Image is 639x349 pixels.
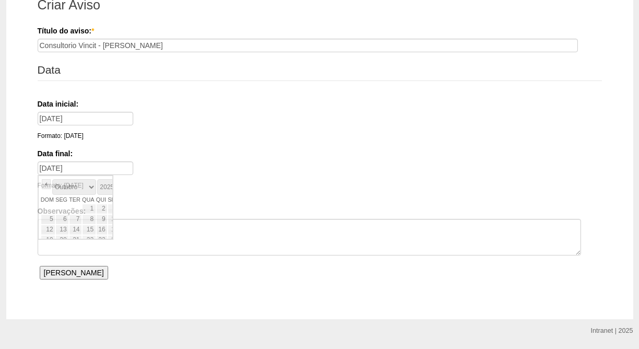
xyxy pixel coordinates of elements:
[38,131,136,141] div: Formato: [DATE]
[82,214,96,225] a: 8
[69,235,82,246] a: 21
[82,235,96,246] a: 22
[55,235,69,246] a: 20
[38,99,598,109] label: Data inicial:
[96,235,108,246] a: 23
[41,235,55,246] a: 19
[82,195,96,204] a: quarta-feira
[38,206,602,216] label: Observações:
[55,195,69,204] a: segunda-feira
[96,204,108,214] a: 2
[108,235,121,246] a: 24
[91,27,94,35] span: Este campo é obrigatório.
[69,214,82,225] a: 7
[591,325,633,336] div: Intranet | 2025
[96,195,108,204] a: quinta-feira
[82,204,96,214] a: 1
[108,204,121,214] a: 3
[38,60,602,81] legend: Data
[40,266,108,280] input: [PERSON_NAME]
[69,195,82,204] a: terça-feira
[108,225,121,235] a: 17
[41,195,55,204] a: domingo
[55,225,69,235] a: 13
[96,214,108,225] a: 9
[41,225,55,235] a: 12
[42,179,51,189] a: «
[82,225,96,235] a: 15
[108,195,121,204] a: sexta-feira
[96,225,108,235] a: 16
[69,225,82,235] a: 14
[108,214,121,225] a: 10
[55,214,69,225] a: 6
[38,148,598,159] label: Data final:
[41,214,55,225] a: 5
[38,26,602,36] label: Título do aviso:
